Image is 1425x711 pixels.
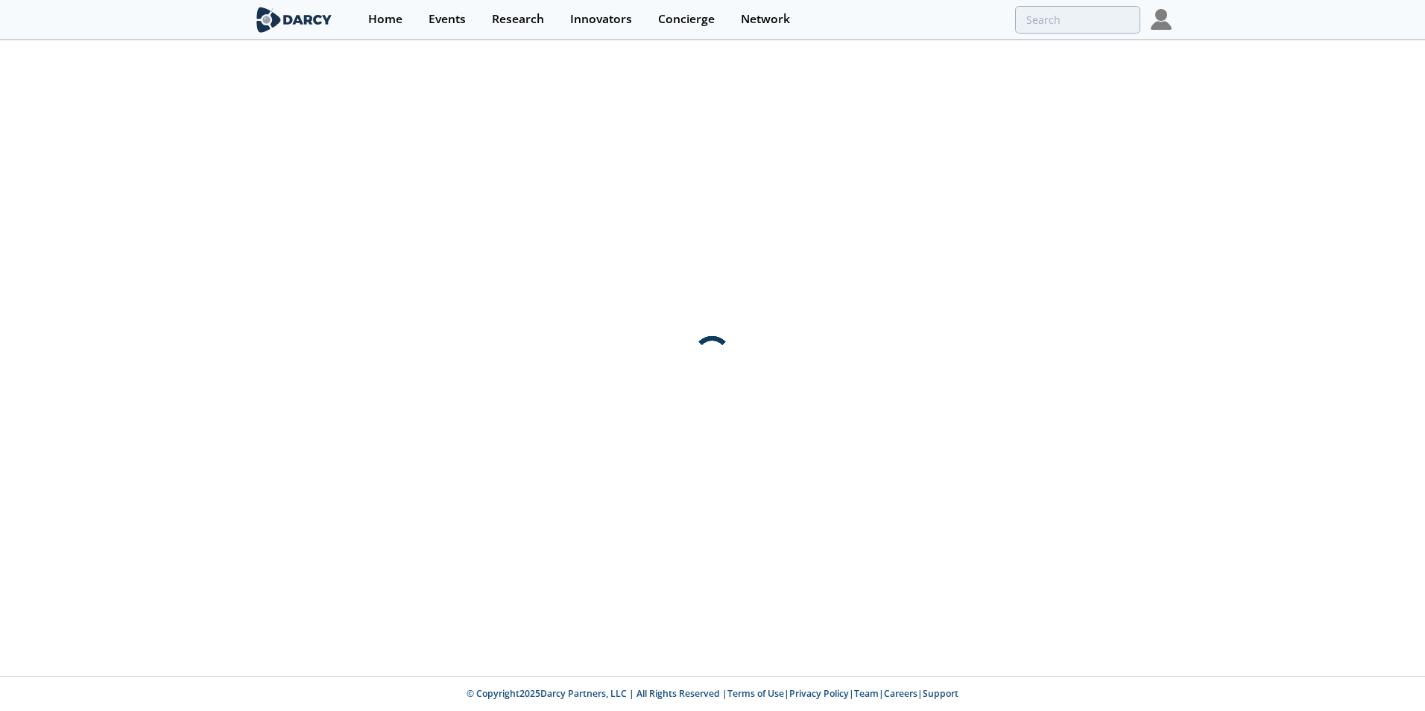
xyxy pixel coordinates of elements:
a: Support [923,687,958,700]
a: Team [854,687,879,700]
div: Home [368,13,402,25]
a: Terms of Use [727,687,784,700]
div: Network [741,13,790,25]
a: Careers [884,687,917,700]
a: Privacy Policy [789,687,849,700]
div: Research [492,13,544,25]
input: Advanced Search [1015,6,1140,34]
p: © Copyright 2025 Darcy Partners, LLC | All Rights Reserved | | | | | [161,687,1264,701]
div: Concierge [658,13,715,25]
img: logo-wide.svg [253,7,335,33]
div: Events [429,13,466,25]
div: Innovators [570,13,632,25]
img: Profile [1151,9,1172,30]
